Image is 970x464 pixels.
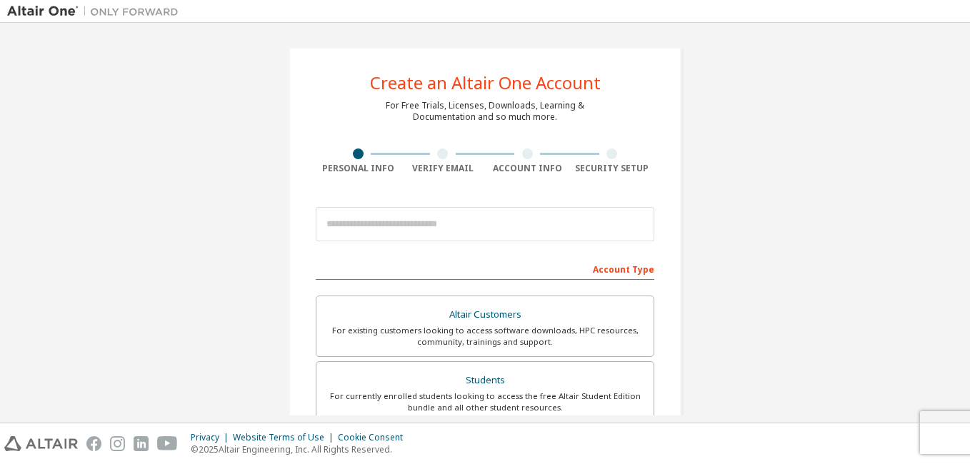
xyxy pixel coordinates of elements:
[7,4,186,19] img: Altair One
[4,436,78,451] img: altair_logo.svg
[325,370,645,390] div: Students
[316,163,401,174] div: Personal Info
[325,325,645,348] div: For existing customers looking to access software downloads, HPC resources, community, trainings ...
[191,432,233,443] div: Privacy
[110,436,125,451] img: instagram.svg
[134,436,149,451] img: linkedin.svg
[157,436,178,451] img: youtube.svg
[401,163,486,174] div: Verify Email
[570,163,655,174] div: Security Setup
[338,432,411,443] div: Cookie Consent
[325,390,645,413] div: For currently enrolled students looking to access the free Altair Student Edition bundle and all ...
[191,443,411,455] p: © 2025 Altair Engineering, Inc. All Rights Reserved.
[316,257,654,280] div: Account Type
[386,100,584,123] div: For Free Trials, Licenses, Downloads, Learning & Documentation and so much more.
[485,163,570,174] div: Account Info
[325,305,645,325] div: Altair Customers
[370,74,601,91] div: Create an Altair One Account
[86,436,101,451] img: facebook.svg
[233,432,338,443] div: Website Terms of Use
